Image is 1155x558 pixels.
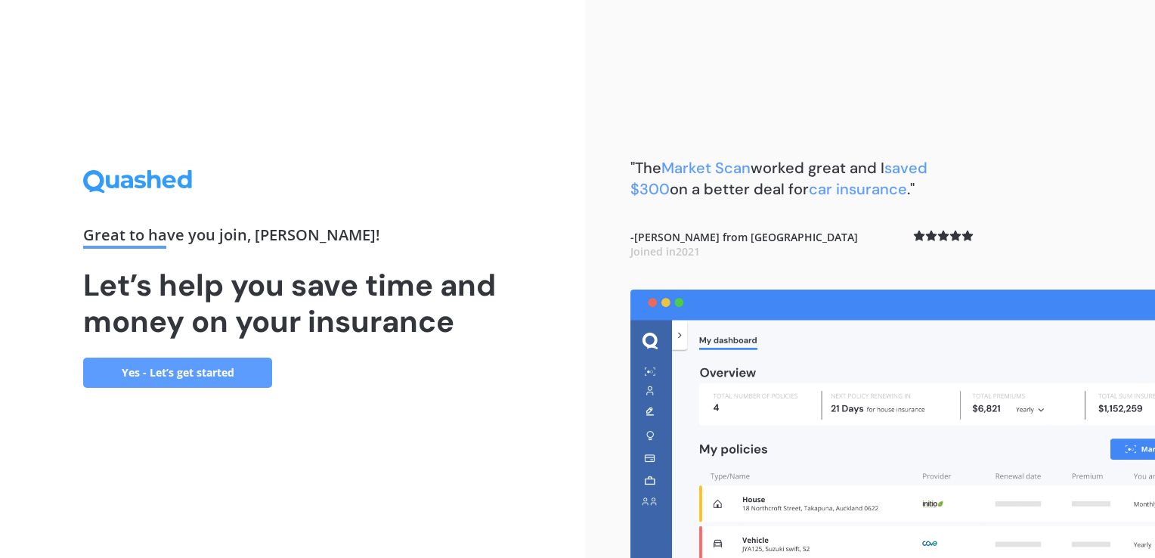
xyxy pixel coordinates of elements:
b: - [PERSON_NAME] from [GEOGRAPHIC_DATA] [630,230,858,259]
h1: Let’s help you save time and money on your insurance [83,267,502,339]
span: saved $300 [630,158,927,199]
span: Joined in 2021 [630,244,700,259]
span: Market Scan [661,158,751,178]
div: Great to have you join , [PERSON_NAME] ! [83,228,502,249]
b: "The worked great and I on a better deal for ." [630,158,927,199]
span: car insurance [809,179,907,199]
a: Yes - Let’s get started [83,358,272,388]
img: dashboard.webp [630,290,1155,558]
